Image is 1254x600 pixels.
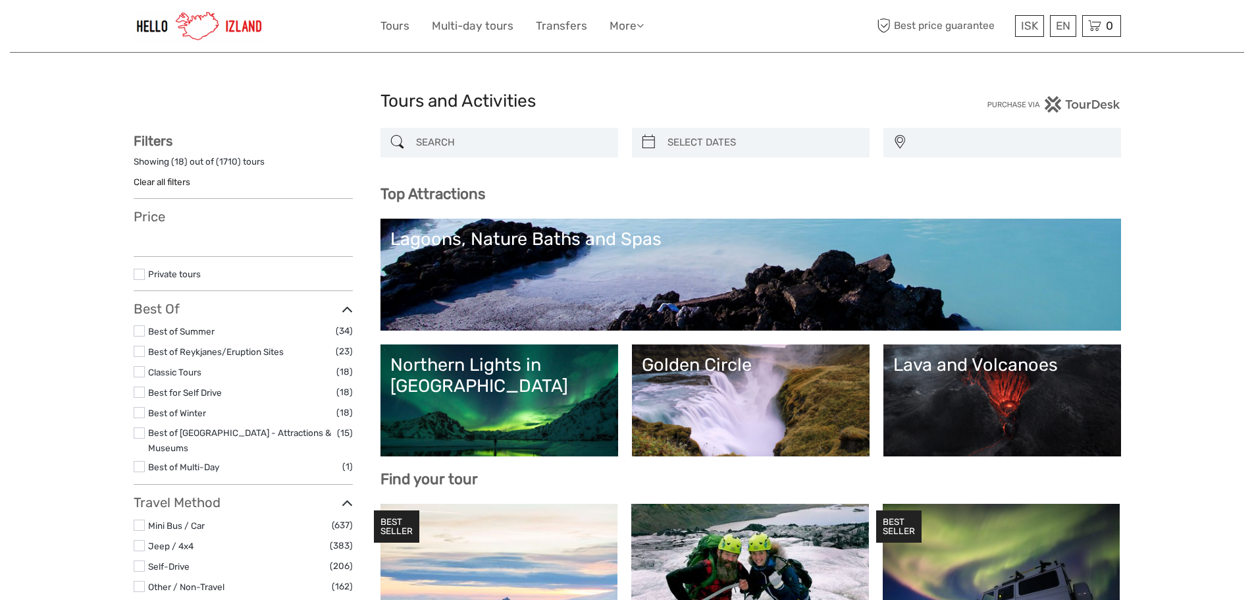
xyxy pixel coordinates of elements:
strong: Filters [134,133,172,149]
a: Mini Bus / Car [148,520,205,531]
a: Lagoons, Nature Baths and Spas [390,229,1111,321]
span: (206) [330,559,353,574]
span: Best price guarantee [874,15,1012,37]
label: 1710 [219,155,238,168]
span: (162) [332,579,353,594]
h3: Best Of [134,301,353,317]
h1: Tours and Activities [380,91,874,112]
input: SELECT DATES [662,131,863,154]
img: PurchaseViaTourDesk.png [987,96,1120,113]
a: Best of [GEOGRAPHIC_DATA] - Attractions & Museums [148,427,331,453]
b: Find your tour [380,470,478,488]
div: Northern Lights in [GEOGRAPHIC_DATA] [390,354,608,397]
div: Golden Circle [642,354,860,375]
span: (18) [336,405,353,420]
a: Tours [380,16,409,36]
a: Golden Circle [642,354,860,447]
a: Best of Summer [148,326,215,337]
a: Best of Winter [148,408,206,418]
div: Lava and Volcanoes [893,354,1111,375]
a: Northern Lights in [GEOGRAPHIC_DATA] [390,354,608,447]
a: Best of Reykjanes/Eruption Sites [148,346,284,357]
div: Showing ( ) out of ( ) tours [134,155,353,176]
a: Transfers [536,16,587,36]
a: Jeep / 4x4 [148,541,194,551]
a: Best for Self Drive [148,387,222,398]
div: BEST SELLER [374,510,419,543]
span: (383) [330,538,353,553]
b: Top Attractions [380,185,485,203]
a: Self-Drive [148,561,190,572]
h3: Price [134,209,353,225]
a: More [610,16,644,36]
a: Other / Non-Travel [148,582,224,592]
a: Private tours [148,269,201,279]
div: EN [1050,15,1076,37]
img: 1270-cead85dc-23af-4572-be81-b346f9cd5751_logo_small.jpg [134,10,265,42]
span: (637) [332,518,353,533]
a: Classic Tours [148,367,201,377]
span: (34) [336,323,353,339]
a: Multi-day tours [432,16,513,36]
div: BEST SELLER [876,510,922,543]
a: Clear all filters [134,177,190,187]
h3: Travel Method [134,495,353,510]
input: SEARCH [411,131,612,154]
span: (15) [337,425,353,441]
span: (23) [336,344,353,359]
span: (18) [336,364,353,379]
div: Lagoons, Nature Baths and Spas [390,229,1111,250]
span: 0 [1104,19,1115,32]
label: 18 [174,155,184,168]
a: Lava and Volcanoes [893,354,1111,447]
a: Best of Multi-Day [148,462,219,472]
span: ISK [1021,19,1038,32]
span: (1) [342,459,353,474]
span: (18) [336,385,353,400]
